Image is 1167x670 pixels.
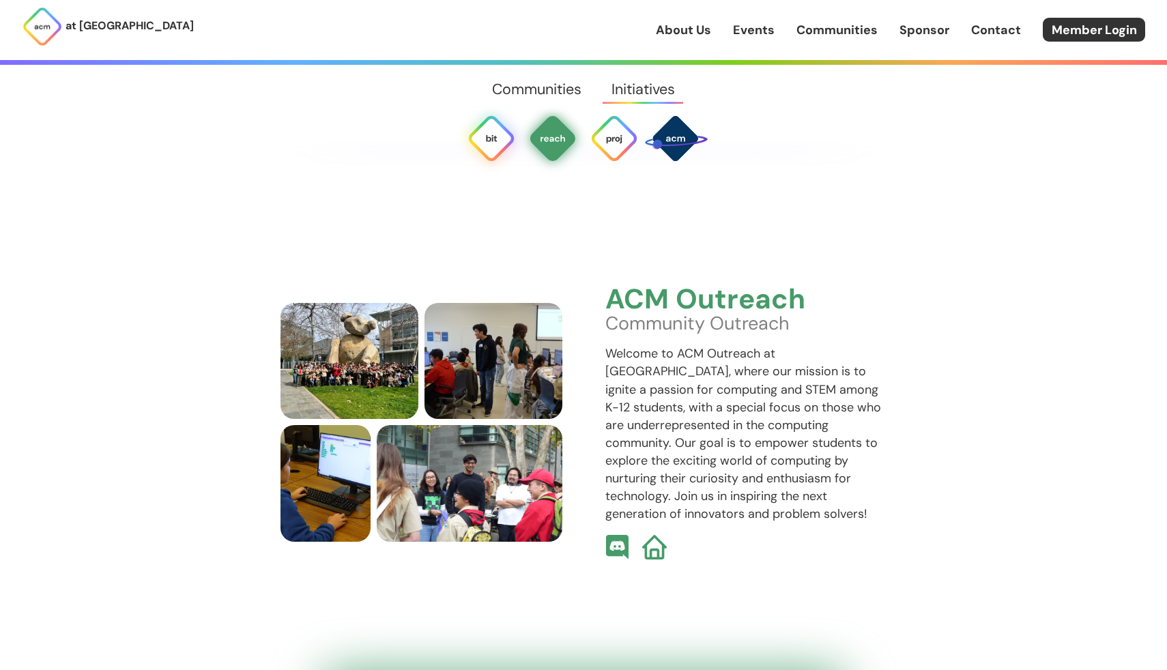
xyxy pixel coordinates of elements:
[590,114,639,163] img: ACM Projects
[605,285,887,315] h3: ACM Outreach
[467,114,516,163] img: Bit Byte
[796,21,878,39] a: Communities
[642,535,667,559] img: ACM Outreach Website
[643,106,708,171] img: SPACE
[605,535,630,559] img: ACM Outreach Discord
[22,6,63,47] img: ACM Logo
[733,21,775,39] a: Events
[596,65,689,114] a: Initiatives
[971,21,1021,39] a: Contact
[656,21,711,39] a: About Us
[66,17,194,35] p: at [GEOGRAPHIC_DATA]
[1043,18,1145,42] a: Member Login
[280,425,371,542] img: a child studiously considers whether to leave Scratch with their project changes unsaved
[528,114,577,163] img: ACM Outreach
[377,425,562,542] img: Boy Scouts and Outreach volunteers share their favorite video games
[899,21,949,39] a: Sponsor
[424,303,562,420] img: Outreach volunteers help out Boy Scouts with their Scratch projects
[478,65,596,114] a: Communities
[280,303,418,420] img: Boy Scouts and Outreach volunteers make diamond signs with their hands in front of the Warren Bear
[22,6,194,47] a: at [GEOGRAPHIC_DATA]
[605,315,887,332] p: Community Outreach
[605,345,887,523] p: Welcome to ACM Outreach at [GEOGRAPHIC_DATA], where our mission is to ignite a passion for comput...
